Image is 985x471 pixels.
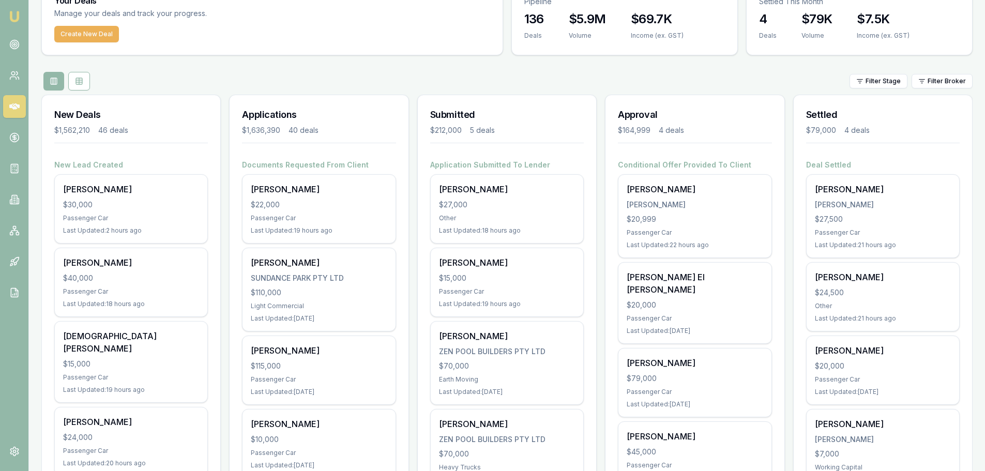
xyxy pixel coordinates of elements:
div: $27,500 [815,214,951,224]
div: Last Updated: [DATE] [627,327,763,335]
div: Passenger Car [63,373,199,382]
h3: 136 [524,11,544,27]
div: $110,000 [251,287,387,298]
h3: 4 [759,11,777,27]
div: Passenger Car [815,375,951,384]
div: $10,000 [251,434,387,445]
div: $115,000 [251,361,387,371]
div: Passenger Car [627,388,763,396]
h4: Deal Settled [806,160,960,170]
div: Earth Moving [439,375,575,384]
div: 5 deals [470,125,495,135]
div: [PERSON_NAME] [627,200,763,210]
div: Last Updated: 22 hours ago [627,241,763,249]
h3: Applications [242,108,396,122]
button: Filter Stage [850,74,907,88]
div: $22,000 [251,200,387,210]
div: [DEMOGRAPHIC_DATA][PERSON_NAME] [63,330,199,355]
div: $27,000 [439,200,575,210]
div: Last Updated: 19 hours ago [439,300,575,308]
div: Passenger Car [251,214,387,222]
div: $1,636,390 [242,125,280,135]
div: $20,000 [627,300,763,310]
div: [PERSON_NAME] [251,418,387,430]
div: Last Updated: [DATE] [627,400,763,408]
div: $15,000 [63,359,199,369]
div: $30,000 [63,200,199,210]
div: Deals [759,32,777,40]
p: Manage your deals and track your progress. [54,8,319,20]
div: $20,000 [815,361,951,371]
div: $45,000 [627,447,763,457]
div: $7,000 [815,449,951,459]
div: Other [439,214,575,222]
div: [PERSON_NAME] [251,344,387,357]
div: $20,999 [627,214,763,224]
h4: Documents Requested From Client [242,160,396,170]
div: Last Updated: 18 hours ago [63,300,199,308]
div: [PERSON_NAME] [627,430,763,443]
div: SUNDANCE PARK PTY LTD [251,273,387,283]
div: Passenger Car [63,287,199,296]
div: Income (ex. GST) [631,32,684,40]
h4: Conditional Offer Provided To Client [618,160,771,170]
div: $24,000 [63,432,199,443]
div: $24,500 [815,287,951,298]
div: Last Updated: 21 hours ago [815,314,951,323]
div: 4 deals [844,125,870,135]
span: Filter Stage [866,77,901,85]
div: Passenger Car [627,461,763,469]
div: Last Updated: [DATE] [439,388,575,396]
div: [PERSON_NAME] [63,256,199,269]
div: Passenger Car [439,287,575,296]
div: Last Updated: [DATE] [251,314,387,323]
div: ZEN POOL BUILDERS PTY LTD [439,434,575,445]
div: Deals [524,32,544,40]
div: Passenger Car [251,375,387,384]
div: $40,000 [63,273,199,283]
h3: $69.7K [631,11,684,27]
div: $1,562,210 [54,125,90,135]
div: Passenger Car [627,229,763,237]
div: Other [815,302,951,310]
div: ZEN POOL BUILDERS PTY LTD [439,346,575,357]
div: [PERSON_NAME] [815,271,951,283]
div: Last Updated: 20 hours ago [63,459,199,467]
div: [PERSON_NAME] [251,256,387,269]
div: Passenger Car [251,449,387,457]
div: 4 deals [659,125,684,135]
h3: $7.5K [857,11,910,27]
div: [PERSON_NAME] [439,330,575,342]
div: Volume [801,32,832,40]
div: $164,999 [618,125,650,135]
div: Last Updated: 2 hours ago [63,226,199,235]
div: Last Updated: 21 hours ago [815,241,951,249]
h4: Application Submitted To Lender [430,160,584,170]
div: [PERSON_NAME] [439,183,575,195]
button: Create New Deal [54,26,119,42]
div: Last Updated: [DATE] [251,461,387,469]
h3: Approval [618,108,771,122]
div: Last Updated: [DATE] [251,388,387,396]
div: [PERSON_NAME] El [PERSON_NAME] [627,271,763,296]
h4: New Lead Created [54,160,208,170]
div: [PERSON_NAME] [627,183,763,195]
h3: New Deals [54,108,208,122]
div: 40 deals [289,125,319,135]
h3: $79K [801,11,832,27]
div: Passenger Car [815,229,951,237]
span: Filter Broker [928,77,966,85]
div: [PERSON_NAME] [815,344,951,357]
h3: $5.9M [569,11,606,27]
div: $79,000 [627,373,763,384]
div: $79,000 [806,125,836,135]
div: [PERSON_NAME] [63,183,199,195]
div: 46 deals [98,125,128,135]
div: Volume [569,32,606,40]
div: $15,000 [439,273,575,283]
div: [PERSON_NAME] [251,183,387,195]
div: Last Updated: 18 hours ago [439,226,575,235]
div: Passenger Car [63,447,199,455]
div: $70,000 [439,361,575,371]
